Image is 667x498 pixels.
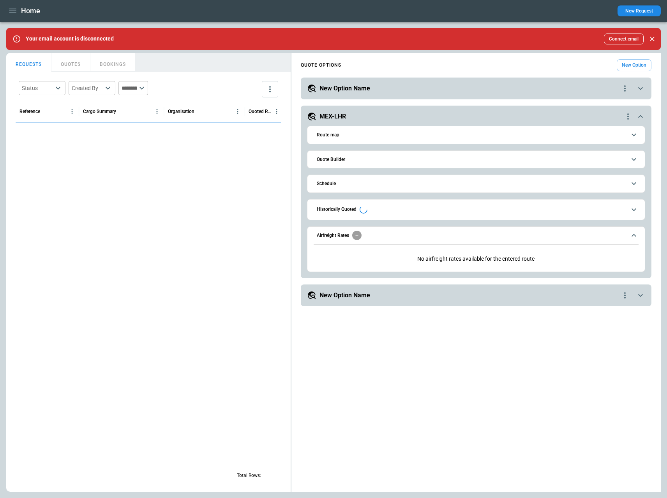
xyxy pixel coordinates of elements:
[317,207,356,212] h6: Historically Quoted
[314,200,639,220] button: Historically Quoted
[317,181,336,186] h6: Schedule
[22,84,53,92] div: Status
[317,132,339,138] h6: Route map
[83,109,116,114] div: Cargo Summary
[620,84,630,93] div: quote-option-actions
[90,53,136,72] button: BOOKINGS
[6,53,51,72] button: REQUESTS
[317,157,345,162] h6: Quote Builder
[317,233,349,238] h6: Airfreight Rates
[314,227,639,245] button: Airfreight Rates
[152,106,162,117] button: Cargo Summary column menu
[319,84,370,93] h5: New Option Name
[19,109,40,114] div: Reference
[647,34,658,44] button: Close
[291,56,661,309] div: scrollable content
[233,106,243,117] button: Organisation column menu
[72,84,103,92] div: Created By
[262,81,278,97] button: more
[301,64,341,67] h4: QUOTE OPTIONS
[272,106,282,117] button: Quoted Route column menu
[604,34,644,44] button: Connect email
[623,112,633,121] div: quote-option-actions
[168,109,194,114] div: Organisation
[314,175,639,192] button: Schedule
[51,53,90,72] button: QUOTES
[620,291,630,300] div: quote-option-actions
[314,249,639,268] p: No airfreight rates available for the entered route
[314,151,639,168] button: Quote Builder
[249,109,272,114] div: Quoted Route
[237,472,261,479] p: Total Rows:
[314,126,639,144] button: Route map
[618,5,661,16] button: New Request
[319,291,370,300] h5: New Option Name
[647,30,658,48] div: dismiss
[319,112,346,121] h5: MEX-LHR
[26,35,114,42] p: Your email account is disconnected
[307,291,645,300] button: New Option Namequote-option-actions
[67,106,77,117] button: Reference column menu
[617,59,651,71] button: New Option
[307,84,645,93] button: New Option Namequote-option-actions
[307,112,645,121] button: MEX-LHRquote-option-actions
[21,6,40,16] h1: Home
